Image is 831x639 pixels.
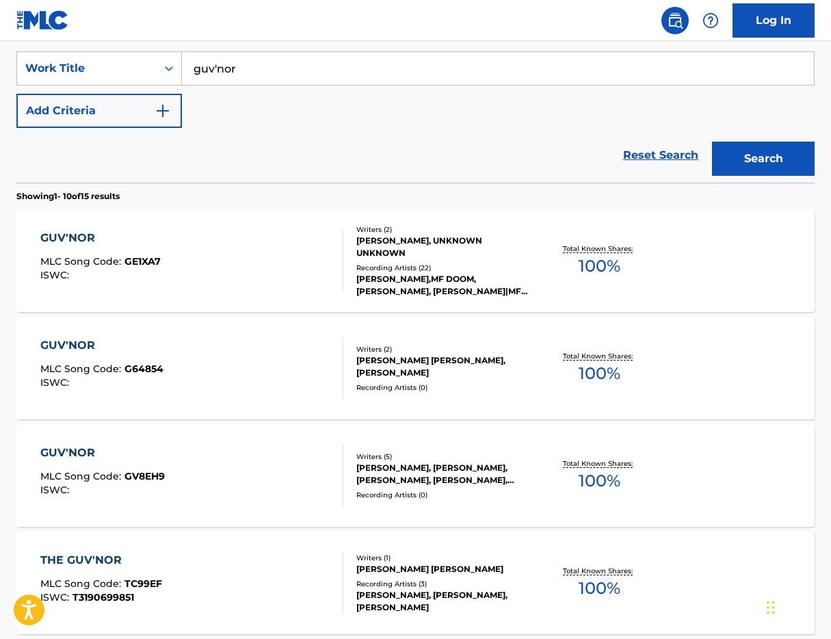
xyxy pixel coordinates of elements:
[124,255,161,268] span: GE1XA7
[16,10,69,30] img: MLC Logo
[356,490,533,500] div: Recording Artists ( 0 )
[40,255,124,268] span: MLC Song Code :
[40,552,162,569] div: THE GUV'NOR
[40,230,161,246] div: GUV'NOR
[40,376,72,389] span: ISWC :
[702,12,719,29] img: help
[356,553,533,563] div: Writers ( 1 )
[579,361,620,386] span: 100 %
[579,469,620,493] span: 100 %
[124,363,163,375] span: G64854
[356,344,533,354] div: Writers ( 2 )
[579,254,620,278] span: 100 %
[40,470,124,482] span: MLC Song Code :
[124,577,162,590] span: TC99EF
[16,190,120,203] p: Showing 1 - 10 of 15 results
[616,140,705,170] a: Reset Search
[356,224,533,235] div: Writers ( 2 )
[40,577,124,590] span: MLC Song Code :
[16,317,815,419] a: GUV'NORMLC Song Code:G64854ISWC:Writers (2)[PERSON_NAME] [PERSON_NAME], [PERSON_NAME]Recording Ar...
[667,12,683,29] img: search
[40,337,163,354] div: GUV'NOR
[356,589,533,614] div: [PERSON_NAME], [PERSON_NAME], [PERSON_NAME]
[356,563,533,575] div: [PERSON_NAME] [PERSON_NAME]
[563,566,636,576] p: Total Known Shares:
[356,462,533,486] div: [PERSON_NAME], [PERSON_NAME], [PERSON_NAME], [PERSON_NAME], [PERSON_NAME]
[40,363,124,375] span: MLC Song Code :
[712,142,815,176] button: Search
[661,7,689,34] a: Public Search
[40,591,72,603] span: ISWC :
[25,60,148,77] div: Work Title
[356,579,533,589] div: Recording Artists ( 3 )
[40,484,72,496] span: ISWC :
[563,458,636,469] p: Total Known Shares:
[563,244,636,254] p: Total Known Shares:
[767,587,775,628] div: Drag
[16,532,815,634] a: THE GUV'NORMLC Song Code:TC99EFISWC:T3190699851Writers (1)[PERSON_NAME] [PERSON_NAME]Recording Ar...
[579,576,620,601] span: 100 %
[763,573,831,639] iframe: Chat Widget
[155,103,171,119] img: 9d2ae6d4665cec9f34b9.svg
[16,51,815,183] form: Search Form
[697,7,724,34] div: Help
[124,470,165,482] span: GV8EH9
[40,269,72,281] span: ISWC :
[16,209,815,312] a: GUV'NORMLC Song Code:GE1XA7ISWC:Writers (2)[PERSON_NAME], UNKNOWN UNKNOWNRecording Artists (22)[P...
[356,273,533,298] div: [PERSON_NAME],MF DOOM,[PERSON_NAME], [PERSON_NAME]|MF DOOM|[PERSON_NAME], [PERSON_NAME],[PERSON_N...
[356,452,533,462] div: Writers ( 5 )
[72,591,134,603] span: T3190699851
[356,382,533,393] div: Recording Artists ( 0 )
[733,3,815,38] a: Log In
[356,263,533,273] div: Recording Artists ( 22 )
[356,354,533,379] div: [PERSON_NAME] [PERSON_NAME], [PERSON_NAME]
[356,235,533,259] div: [PERSON_NAME], UNKNOWN UNKNOWN
[16,94,182,128] button: Add Criteria
[16,424,815,527] a: GUV'NORMLC Song Code:GV8EH9ISWC:Writers (5)[PERSON_NAME], [PERSON_NAME], [PERSON_NAME], [PERSON_N...
[40,445,165,461] div: GUV'NOR
[563,351,636,361] p: Total Known Shares:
